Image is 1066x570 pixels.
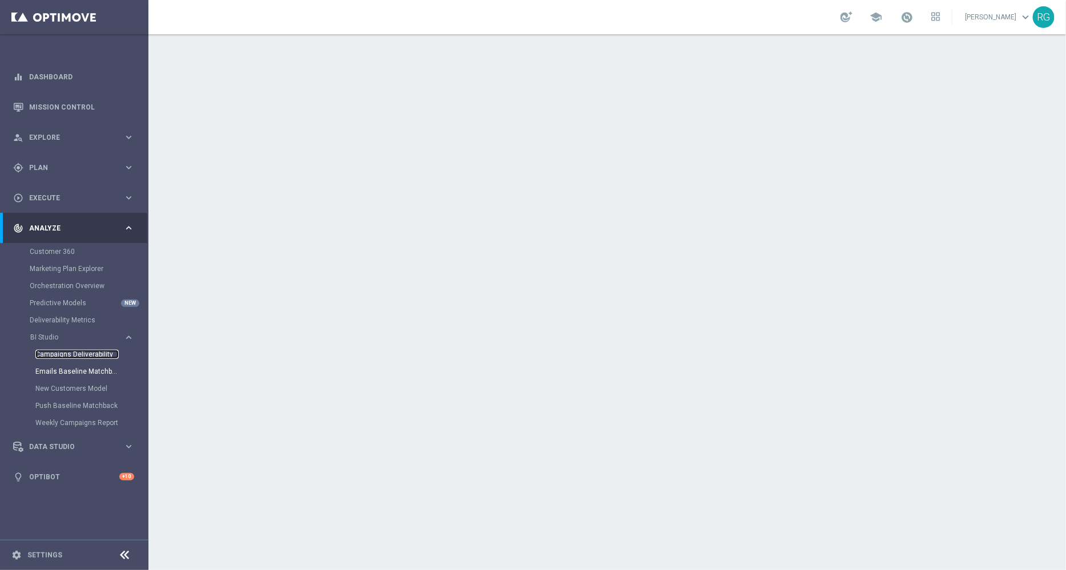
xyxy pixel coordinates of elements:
[29,92,134,122] a: Mission Control
[1033,6,1055,28] div: RG
[119,473,134,480] div: +10
[30,298,119,308] a: Predictive Models
[13,163,23,173] i: gps_fixed
[29,62,134,92] a: Dashboard
[123,162,134,173] i: keyboard_arrow_right
[30,294,147,312] div: Predictive Models
[30,243,147,260] div: Customer 360
[13,223,123,233] div: Analyze
[1019,11,1032,23] span: keyboard_arrow_down
[30,334,112,341] span: BI Studio
[30,264,119,273] a: Marketing Plan Explorer
[13,193,135,203] button: play_circle_outline Execute keyboard_arrow_right
[123,192,134,203] i: keyboard_arrow_right
[13,132,123,143] div: Explore
[13,193,23,203] i: play_circle_outline
[35,380,147,397] div: New Customers Model
[13,223,23,233] i: track_changes
[13,103,135,112] button: Mission Control
[29,462,119,492] a: Optibot
[29,225,123,232] span: Analyze
[13,224,135,233] button: track_changes Analyze keyboard_arrow_right
[30,247,119,256] a: Customer 360
[13,62,134,92] div: Dashboard
[30,316,119,325] a: Deliverability Metrics
[870,11,882,23] span: school
[123,132,134,143] i: keyboard_arrow_right
[35,350,119,359] a: Campaigns Deliverability
[13,92,134,122] div: Mission Control
[123,332,134,343] i: keyboard_arrow_right
[13,193,123,203] div: Execute
[13,442,123,452] div: Data Studio
[123,441,134,452] i: keyboard_arrow_right
[29,443,123,450] span: Data Studio
[29,164,123,171] span: Plan
[13,442,135,451] button: Data Studio keyboard_arrow_right
[13,72,23,82] i: equalizer
[121,300,139,307] div: NEW
[123,223,134,233] i: keyboard_arrow_right
[13,163,123,173] div: Plan
[35,418,119,427] a: Weekly Campaigns Report
[13,72,135,82] button: equalizer Dashboard
[35,397,147,414] div: Push Baseline Matchback
[30,277,147,294] div: Orchestration Overview
[35,363,147,380] div: Emails Baseline Matchback
[30,260,147,277] div: Marketing Plan Explorer
[964,9,1033,26] a: [PERSON_NAME]keyboard_arrow_down
[13,132,23,143] i: person_search
[13,472,23,482] i: lightbulb
[30,329,147,431] div: BI Studio
[11,550,22,560] i: settings
[35,367,119,376] a: Emails Baseline Matchback
[29,195,123,201] span: Execute
[13,462,134,492] div: Optibot
[13,163,135,172] button: gps_fixed Plan keyboard_arrow_right
[13,472,135,482] button: lightbulb Optibot +10
[13,133,135,142] button: person_search Explore keyboard_arrow_right
[30,281,119,290] a: Orchestration Overview
[30,333,135,342] button: BI Studio keyboard_arrow_right
[35,414,147,431] div: Weekly Campaigns Report
[35,346,147,363] div: Campaigns Deliverability
[29,134,123,141] span: Explore
[30,334,123,341] div: BI Studio
[35,384,119,393] a: New Customers Model
[30,312,147,329] div: Deliverability Metrics
[27,552,62,559] a: Settings
[35,401,119,410] a: Push Baseline Matchback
